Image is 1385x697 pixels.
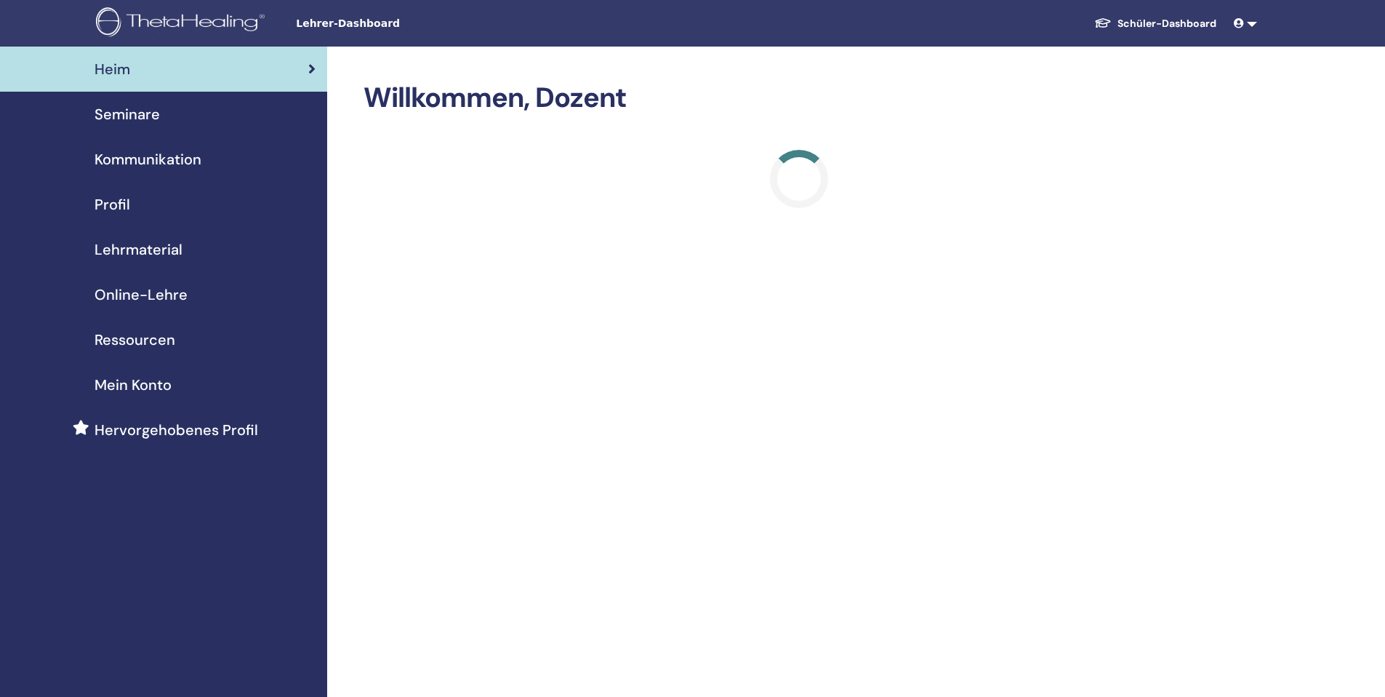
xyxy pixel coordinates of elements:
[95,284,188,306] span: Online-Lehre
[95,148,201,170] span: Kommunikation
[1094,17,1112,29] img: graduation-cap-white.svg
[1083,10,1228,37] a: Schüler-Dashboard
[296,16,514,31] span: Lehrer-Dashboard
[95,58,130,80] span: Heim
[95,374,172,396] span: Mein Konto
[96,7,270,40] img: logo.png
[95,239,182,260] span: Lehrmaterial
[95,103,160,125] span: Seminare
[95,329,175,351] span: Ressourcen
[364,81,1235,115] h2: Willkommen, Dozent
[95,419,258,441] span: Hervorgehobenes Profil
[95,194,130,215] span: Profil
